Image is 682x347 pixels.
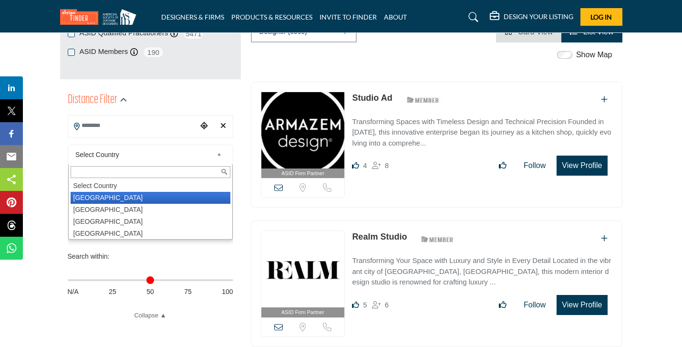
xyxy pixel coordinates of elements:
[557,295,607,315] button: View Profile
[222,287,233,297] span: 100
[352,231,407,243] p: Realm Studio
[71,228,230,240] li: [GEOGRAPHIC_DATA]
[517,295,552,315] button: Follow
[216,116,230,137] div: Clear search location
[161,13,224,21] a: DESIGNERS & FIRMS
[146,287,154,297] span: 50
[71,204,230,216] li: [GEOGRAPHIC_DATA]
[68,311,233,320] a: Collapse ▲
[580,8,622,26] button: Log In
[352,93,392,103] a: Studio Ad
[557,156,607,176] button: View Profile
[352,301,359,308] i: Likes
[490,11,573,23] div: DESIGN YOUR LISTING
[231,13,312,21] a: PRODUCTS & RESOURCES
[576,49,612,61] label: Show Map
[352,92,392,105] p: Studio Ad
[261,231,345,307] img: Realm Studio
[60,9,141,25] img: Site Logo
[71,192,230,204] li: [GEOGRAPHIC_DATA]
[261,92,345,168] img: Studio Ad
[80,28,168,39] label: ASID Qualified Practitioners
[68,252,233,262] div: Search within:
[352,162,359,169] i: Likes
[281,308,324,316] span: ASID Firm Partner
[363,301,367,309] span: 5
[143,46,164,58] span: 190
[68,49,75,56] input: ASID Members checkbox
[384,13,407,21] a: ABOUT
[184,287,192,297] span: 75
[363,161,367,169] span: 4
[80,46,128,57] label: ASID Members
[71,216,230,228] li: [GEOGRAPHIC_DATA]
[352,116,612,149] p: Transforming Spaces with Timeless Design and Technical Precision Founded in [DATE], this innovati...
[352,255,612,288] p: Transforming Your Space with Luxury and Style in Every Detail Located in the vibrant city of [GEO...
[402,94,444,106] img: ASID Members Badge Icon
[504,12,573,21] h5: DESIGN YOUR LISTING
[320,13,377,21] a: INVITE TO FINDER
[385,161,389,169] span: 8
[68,287,79,297] span: N/A
[590,13,612,21] span: Log In
[183,28,204,40] span: 5471
[416,233,459,245] img: ASID Members Badge Icon
[372,160,389,171] div: Followers
[352,111,612,149] a: Transforming Spaces with Timeless Design and Technical Precision Founded in [DATE], this innovati...
[109,287,116,297] span: 25
[261,231,345,317] a: ASID Firm Partner
[75,149,213,160] span: Select Country
[261,92,345,179] a: ASID Firm Partner
[281,169,324,178] span: ASID Firm Partner
[68,30,75,37] input: ASID Qualified Practitioners checkbox
[493,156,513,175] button: Like listing
[601,95,608,104] a: Add To List
[385,301,389,309] span: 6
[601,234,608,242] a: Add To List
[352,232,407,242] a: Realm Studio
[197,116,211,137] div: Choose your current location
[372,299,389,311] div: Followers
[517,156,552,175] button: Follow
[493,295,513,315] button: Like listing
[68,116,197,135] input: Search Location
[71,180,230,192] li: Select Country
[352,250,612,288] a: Transforming Your Space with Luxury and Style in Every Detail Located in the vibrant city of [GEO...
[71,166,230,178] input: Search Text
[459,10,485,25] a: Search
[68,92,117,109] h2: Distance Filter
